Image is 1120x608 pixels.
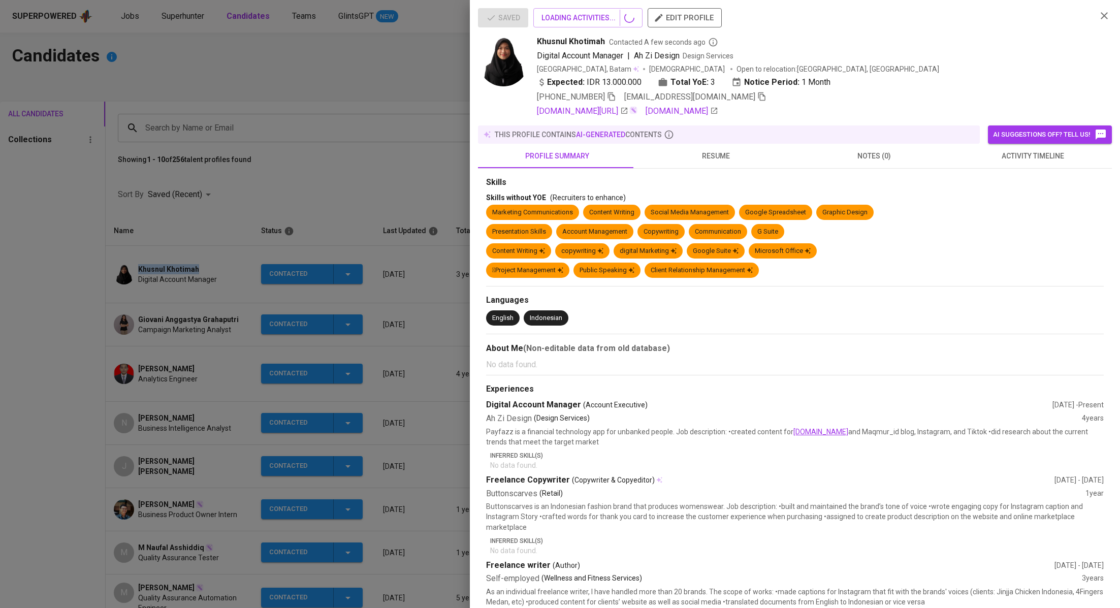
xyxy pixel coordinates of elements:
[993,129,1107,141] span: AI suggestions off? Tell us!
[708,37,718,47] svg: By Batam recruiter
[609,37,718,47] span: Contacted A few seconds ago
[793,428,848,436] a: [DOMAIN_NAME]
[651,208,729,217] div: Social Media Management
[643,150,789,163] span: resume
[486,501,1104,532] p: Buttonscarves is an Indonesian fashion brand that produces womenswear. Job description: •built an...
[988,125,1112,144] button: AI suggestions off? Tell us!
[486,474,1054,486] div: Freelance Copywriter
[495,130,662,140] p: this profile contains contents
[547,76,585,88] b: Expected:
[492,246,545,256] div: Content Writing
[731,76,830,88] div: 1 Month
[486,399,1052,411] div: Digital Account Manager
[649,64,726,74] span: [DEMOGRAPHIC_DATA]
[486,194,546,202] span: Skills without YOE
[589,208,634,217] div: Content Writing
[711,76,715,88] span: 3
[553,560,580,570] span: (Author)
[1052,400,1104,410] div: [DATE] - Present
[478,36,529,86] img: 096861266c208967596ad774d0b7db9e.jpg
[572,475,655,485] span: (Copywriter & Copyeditor)
[580,266,634,275] div: Public Speaking
[755,246,811,256] div: Microsoft Office
[1082,573,1104,585] div: 3 years
[539,488,563,500] p: (Retail)
[656,11,714,24] span: edit profile
[822,208,868,217] div: Graphic Design
[533,8,643,27] button: LOADING ACTIVITIES...
[486,573,1082,585] div: Self-employed
[648,13,722,21] a: edit profile
[562,227,627,237] div: Account Management
[530,313,562,323] div: Indonesian
[620,246,677,256] div: digital Marketing
[486,342,1104,355] div: About Me
[1085,488,1104,500] div: 1 year
[693,246,739,256] div: Google Suite
[486,587,1104,607] p: As an individual freelance writer, I have handled more than 20 brands. The scope of works: •made ...
[492,313,514,323] div: English
[484,150,630,163] span: profile summary
[486,383,1104,395] div: Experiences
[537,64,639,74] div: [GEOGRAPHIC_DATA], Batam
[492,266,563,275] div: Project Management
[648,8,722,27] button: edit profile
[537,36,605,48] span: Khusnul Khotimah
[801,150,947,163] span: notes (0)
[537,51,623,60] span: Digital Account Manager
[492,208,573,217] div: Marketing Communications
[683,52,733,60] span: Design Services
[561,246,603,256] div: copywriting
[737,64,939,74] p: Open to relocation : [GEOGRAPHIC_DATA], [GEOGRAPHIC_DATA]
[534,413,590,425] p: (Design Services)
[670,76,709,88] b: Total YoE:
[486,177,1104,188] div: Skills
[490,546,1104,556] p: No data found.
[644,227,679,237] div: Copywriting
[486,413,1082,425] div: Ah Zi Design
[550,194,626,202] span: (Recruiters to enhance)
[523,343,670,353] b: (Non-editable data from old database)
[541,12,634,24] span: LOADING ACTIVITIES...
[492,227,546,237] div: Presentation Skills
[537,105,628,117] a: [DOMAIN_NAME][URL]
[486,295,1104,306] div: Languages
[490,536,1104,546] p: Inferred Skill(s)
[634,51,680,60] span: Ah Zi Design
[486,488,1085,500] div: Buttonscarves
[576,131,625,139] span: AI-generated
[646,105,718,117] a: [DOMAIN_NAME]
[627,50,630,62] span: |
[486,359,1104,371] p: No data found.
[1054,560,1104,570] div: [DATE] - [DATE]
[745,208,806,217] div: Google Spreadsheet
[959,150,1106,163] span: activity timeline
[486,560,1054,571] div: Freelance writer
[541,573,642,585] p: (Wellness and Fitness Services)
[1082,413,1104,425] div: 4 years
[744,76,799,88] b: Notice Period:
[537,92,605,102] span: [PHONE_NUMBER]
[490,460,1104,470] p: No data found.
[629,106,637,114] img: magic_wand.svg
[651,266,753,275] div: Client Relationship Management
[624,92,755,102] span: [EMAIL_ADDRESS][DOMAIN_NAME]
[583,400,648,410] span: (Account Executive)
[695,227,741,237] div: Communication
[1054,475,1104,485] div: [DATE] - [DATE]
[757,227,778,237] div: G Suite
[490,451,1104,460] p: Inferred Skill(s)
[537,76,642,88] div: IDR 13.000.000
[486,427,1104,447] p: Payfazz is a financial technology app for unbanked people. Job description: •created content for ...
